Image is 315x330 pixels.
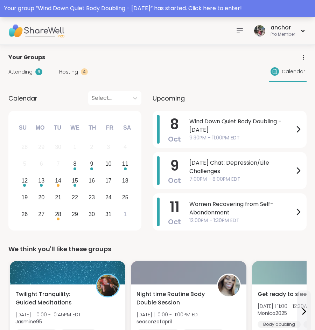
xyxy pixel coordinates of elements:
[81,68,88,75] div: 4
[189,200,294,217] span: Women Recovering from Self-Abandonment
[170,197,180,217] span: 11
[21,142,28,152] div: 28
[84,190,99,205] div: Choose Thursday, October 23rd, 2025
[8,244,307,254] div: We think you'll like these groups
[68,140,83,155] div: Not available Wednesday, October 1st, 2025
[105,209,112,219] div: 31
[189,217,294,224] span: 12:00PM - 1:30PM EDT
[101,140,116,155] div: Not available Friday, October 3rd, 2025
[34,157,49,172] div: Not available Monday, October 6th, 2025
[258,290,312,298] span: Get ready to sleep!
[72,193,78,202] div: 22
[35,68,42,75] div: 6
[55,209,61,219] div: 28
[258,310,287,317] b: Monica2025
[84,207,99,222] div: Choose Thursday, October 30th, 2025
[40,159,43,169] div: 6
[21,209,28,219] div: 26
[105,176,112,185] div: 17
[57,159,60,169] div: 7
[89,209,95,219] div: 30
[32,120,48,136] div: Mo
[122,176,128,185] div: 18
[189,117,294,134] span: Wind Down Quiet Body Doubling - [DATE]
[85,120,100,136] div: Th
[34,207,49,222] div: Choose Monday, October 27th, 2025
[72,176,78,185] div: 15
[101,207,116,222] div: Choose Friday, October 31st, 2025
[38,142,44,152] div: 29
[15,311,81,318] span: [DATE] | 10:00 - 10:45PM EDT
[119,120,135,136] div: Sa
[17,173,32,188] div: Choose Sunday, October 12th, 2025
[15,120,30,136] div: Su
[68,173,83,188] div: Choose Wednesday, October 15th, 2025
[118,140,133,155] div: Not available Saturday, October 4th, 2025
[107,142,110,152] div: 3
[136,290,209,307] span: Night time Routine Body Double Session
[118,173,133,188] div: Choose Saturday, October 18th, 2025
[72,209,78,219] div: 29
[17,207,32,222] div: Choose Sunday, October 26th, 2025
[136,318,172,325] b: seasonzofapril
[89,193,95,202] div: 23
[101,157,116,172] div: Choose Friday, October 10th, 2025
[8,68,33,76] span: Attending
[124,142,127,152] div: 4
[17,140,32,155] div: Not available Sunday, September 28th, 2025
[38,209,44,219] div: 27
[122,159,128,169] div: 11
[89,176,95,185] div: 16
[4,4,311,13] div: Your group “ Wind Down Quiet Body Doubling - [DATE] ” has started. Click here to enter!
[153,94,185,103] span: Upcoming
[8,94,37,103] span: Calendar
[73,142,77,152] div: 1
[16,139,133,222] div: month 2025-10
[271,32,295,37] div: Pro Member
[90,142,93,152] div: 2
[258,321,301,328] div: Body doubling
[55,176,61,185] div: 14
[17,157,32,172] div: Not available Sunday, October 5th, 2025
[101,190,116,205] div: Choose Friday, October 24th, 2025
[51,157,66,172] div: Not available Tuesday, October 7th, 2025
[34,173,49,188] div: Choose Monday, October 13th, 2025
[189,134,294,142] span: 9:30PM - 11:00PM EDT
[118,207,133,222] div: Choose Saturday, November 1st, 2025
[38,176,44,185] div: 13
[51,173,66,188] div: Choose Tuesday, October 14th, 2025
[8,53,45,62] span: Your Groups
[55,142,61,152] div: 30
[15,318,42,325] b: Jasmine95
[67,120,83,136] div: We
[55,193,61,202] div: 21
[84,140,99,155] div: Not available Thursday, October 2nd, 2025
[118,157,133,172] div: Choose Saturday, October 11th, 2025
[218,275,240,296] img: seasonzofapril
[122,193,128,202] div: 25
[68,157,83,172] div: Choose Wednesday, October 8th, 2025
[68,207,83,222] div: Choose Wednesday, October 29th, 2025
[51,190,66,205] div: Choose Tuesday, October 21st, 2025
[38,193,44,202] div: 20
[84,173,99,188] div: Choose Thursday, October 16th, 2025
[136,311,200,318] span: [DATE] | 10:00 - 11:00PM EDT
[170,156,179,176] span: 9
[84,157,99,172] div: Choose Thursday, October 9th, 2025
[170,115,179,134] span: 8
[189,176,294,183] span: 7:00PM - 8:00PM EDT
[68,190,83,205] div: Choose Wednesday, October 22nd, 2025
[189,159,294,176] span: [DATE] Chat: Depression/Life Challenges
[23,159,26,169] div: 5
[21,176,28,185] div: 12
[254,25,265,36] img: anchor
[15,290,88,307] span: Twilight Tranquility: Guided Meditations
[34,140,49,155] div: Not available Monday, September 29th, 2025
[21,193,28,202] div: 19
[168,134,181,144] span: Oct
[8,19,64,43] img: ShareWell Nav Logo
[50,120,65,136] div: Tu
[17,190,32,205] div: Choose Sunday, October 19th, 2025
[51,207,66,222] div: Choose Tuesday, October 28th, 2025
[124,209,127,219] div: 1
